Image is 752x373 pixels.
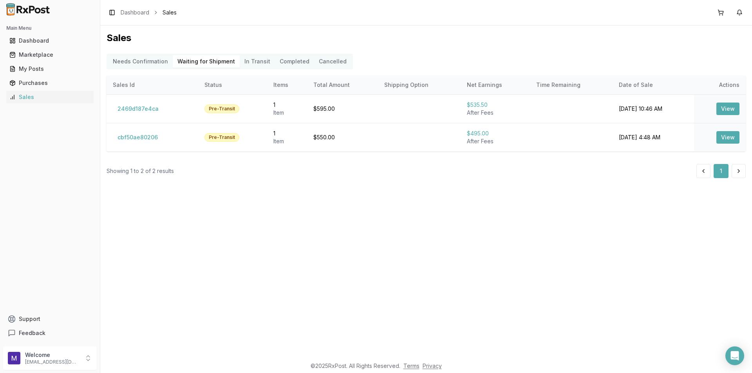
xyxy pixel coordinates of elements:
[716,103,739,115] button: View
[3,34,97,47] button: Dashboard
[113,131,163,144] button: cbf50ae80206
[6,25,94,31] h2: Main Menu
[107,76,198,94] th: Sales Id
[307,76,378,94] th: Total Amount
[9,93,90,101] div: Sales
[6,34,94,48] a: Dashboard
[163,9,177,16] span: Sales
[6,76,94,90] a: Purchases
[108,55,173,68] button: Needs Confirmation
[121,9,177,16] nav: breadcrumb
[3,3,53,16] img: RxPost Logo
[313,133,372,141] div: $550.00
[461,76,530,94] th: Net Earnings
[273,109,301,117] div: Item
[467,137,524,145] div: After Fees
[3,77,97,89] button: Purchases
[6,62,94,76] a: My Posts
[3,326,97,340] button: Feedback
[273,137,301,145] div: Item
[3,49,97,61] button: Marketplace
[467,130,524,137] div: $495.00
[716,131,739,144] button: View
[9,79,90,87] div: Purchases
[378,76,461,94] th: Shipping Option
[313,105,372,113] div: $595.00
[467,109,524,117] div: After Fees
[423,362,442,369] a: Privacy
[107,167,174,175] div: Showing 1 to 2 of 2 results
[204,105,239,113] div: Pre-Transit
[694,76,746,94] th: Actions
[9,65,90,73] div: My Posts
[121,9,149,16] a: Dashboard
[25,359,80,365] p: [EMAIL_ADDRESS][DOMAIN_NAME]
[8,352,20,364] img: User avatar
[6,90,94,104] a: Sales
[204,133,239,142] div: Pre-Transit
[267,76,307,94] th: Items
[9,51,90,59] div: Marketplace
[173,55,240,68] button: Waiting for Shipment
[3,312,97,326] button: Support
[273,130,301,137] div: 1
[619,105,688,113] div: [DATE] 10:46 AM
[19,329,45,337] span: Feedback
[613,76,694,94] th: Date of Sale
[3,63,97,75] button: My Posts
[9,37,90,45] div: Dashboard
[240,55,275,68] button: In Transit
[3,91,97,103] button: Sales
[113,103,163,115] button: 2469d187e4ca
[6,48,94,62] a: Marketplace
[25,351,80,359] p: Welcome
[467,101,524,109] div: $535.50
[619,133,688,141] div: [DATE] 4:48 AM
[275,55,314,68] button: Completed
[107,32,746,44] h1: Sales
[530,76,613,94] th: Time Remaining
[725,346,744,365] div: Open Intercom Messenger
[273,101,301,109] div: 1
[198,76,267,94] th: Status
[403,362,419,369] a: Terms
[314,55,351,68] button: Cancelled
[714,164,728,178] button: 1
